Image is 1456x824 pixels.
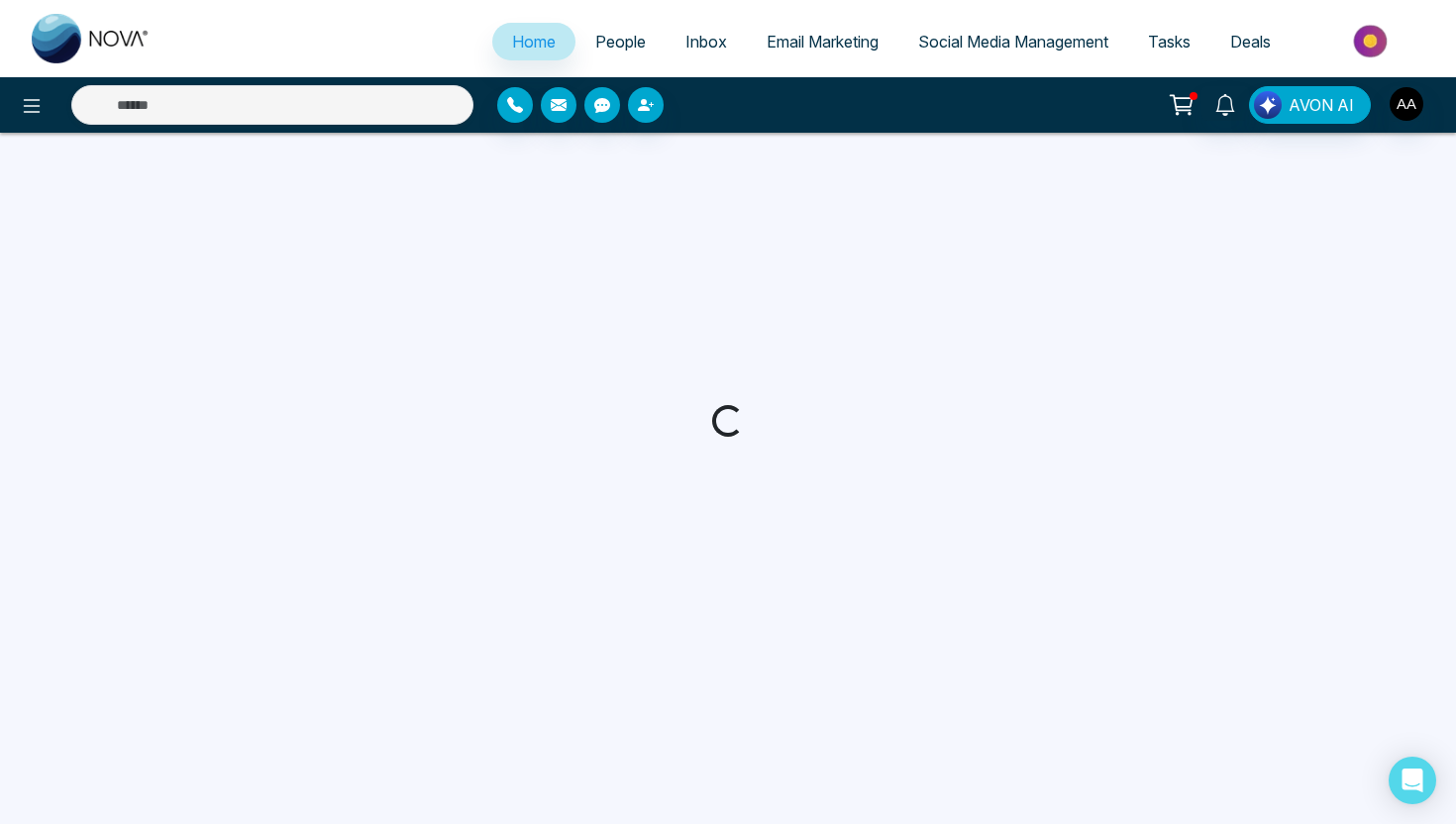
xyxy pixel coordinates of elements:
[492,23,575,60] a: Home
[1148,32,1191,51] span: Tasks
[1300,19,1444,63] img: Market-place.gif
[32,14,151,63] img: Nova CRM Logo
[1289,93,1354,117] span: AVON AI
[1254,91,1282,119] img: Lead Flow
[1128,23,1210,60] a: Tasks
[918,32,1108,51] span: Social Media Management
[685,32,727,51] span: Inbox
[1249,86,1371,124] button: AVON AI
[1210,23,1291,60] a: Deals
[666,23,747,60] a: Inbox
[898,23,1128,60] a: Social Media Management
[1389,757,1436,804] div: Open Intercom Messenger
[595,32,646,51] span: People
[1230,32,1271,51] span: Deals
[575,23,666,60] a: People
[1390,87,1423,121] img: User Avatar
[512,32,556,51] span: Home
[767,32,879,51] span: Email Marketing
[747,23,898,60] a: Email Marketing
